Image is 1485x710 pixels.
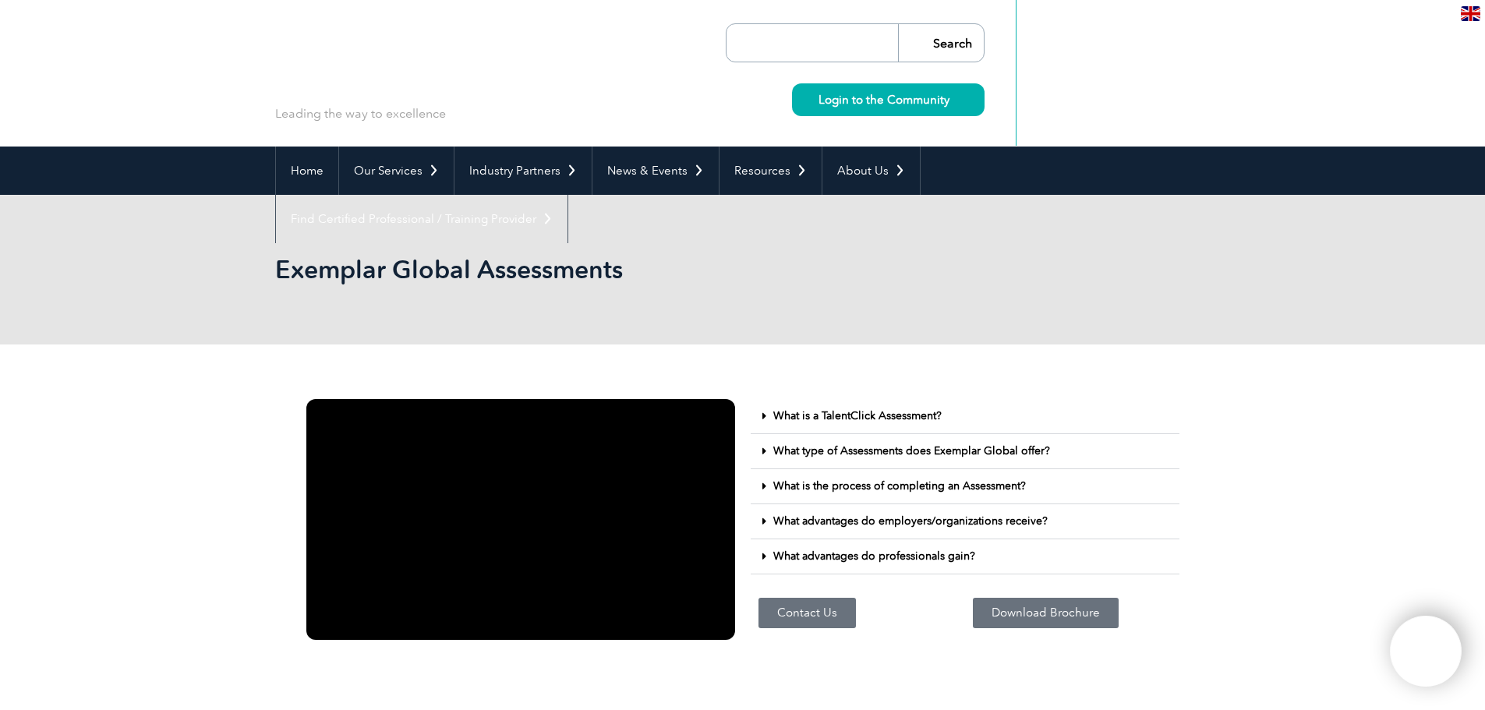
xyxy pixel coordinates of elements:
[592,147,719,195] a: News & Events
[276,195,567,243] a: Find Certified Professional / Training Provider
[898,24,984,62] input: Search
[777,607,837,619] span: Contact Us
[949,95,958,104] img: svg+xml;nitro-empty-id=MzY5OjIyMw==-1;base64,PHN2ZyB2aWV3Qm94PSIwIDAgMTEgMTEiIHdpZHRoPSIxMSIgaGVp...
[773,549,975,563] a: What advantages do professionals gain?
[822,147,920,195] a: About Us
[454,147,592,195] a: Industry Partners
[1406,632,1445,671] img: svg+xml;nitro-empty-id=MTk2NDoxMTY=-1;base64,PHN2ZyB2aWV3Qm94PSIwIDAgNDAwIDQwMCIgd2lkdGg9IjQwMCIg...
[751,504,1179,539] div: What advantages do employers/organizations receive?
[773,479,1026,493] a: What is the process of completing an Assessment?
[276,147,338,195] a: Home
[751,469,1179,504] div: What is the process of completing an Assessment?
[275,105,446,122] p: Leading the way to excellence
[773,514,1048,528] a: What advantages do employers/organizations receive?
[275,257,930,282] h2: Exemplar Global Assessments
[792,83,985,116] a: Login to the Community
[773,409,942,422] a: What is a TalentClick Assessment?
[720,147,822,195] a: Resources
[751,399,1179,434] div: What is a TalentClick Assessment?
[751,539,1179,574] div: What advantages do professionals gain?
[973,598,1119,628] a: Download Brochure
[773,444,1050,457] a: What type of Assessments does Exemplar Global offer?
[1461,6,1480,21] img: en
[758,598,856,628] a: Contact Us
[751,434,1179,469] div: What type of Assessments does Exemplar Global offer?
[992,607,1100,619] span: Download Brochure
[339,147,454,195] a: Our Services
